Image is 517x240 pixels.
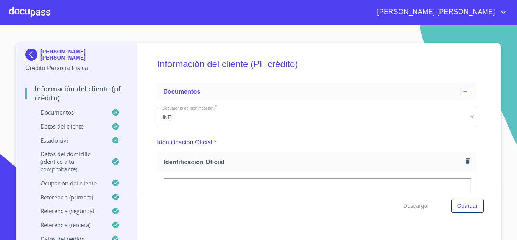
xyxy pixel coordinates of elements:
p: Crédito Persona Física [25,64,127,73]
p: Referencia (primera) [25,193,112,201]
button: account of current user [371,6,508,18]
p: Estado Civil [25,136,112,144]
p: Referencia (tercera) [25,221,112,229]
img: Docupass spot blue [25,49,40,61]
p: [PERSON_NAME] [PERSON_NAME] [40,49,127,61]
span: Documentos [163,88,200,95]
span: [PERSON_NAME] [PERSON_NAME] [371,6,499,18]
button: Descargar [400,199,432,213]
span: Descargar [403,201,429,211]
div: [PERSON_NAME] [PERSON_NAME] [25,49,127,64]
p: Datos del cliente [25,122,112,130]
span: Identificación Oficial [164,158,462,166]
p: Datos del domicilio (idéntico a tu comprobante) [25,150,112,173]
p: Identificación Oficial [157,138,212,147]
p: Información del cliente (PF crédito) [25,84,127,102]
div: INE [157,107,476,127]
button: Guardar [451,199,484,213]
p: Referencia (segunda) [25,207,112,215]
p: Documentos [25,108,112,116]
h5: Información del cliente (PF crédito) [157,49,476,80]
p: Ocupación del Cliente [25,179,112,187]
span: Guardar [457,201,478,211]
div: Documentos [157,83,476,101]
